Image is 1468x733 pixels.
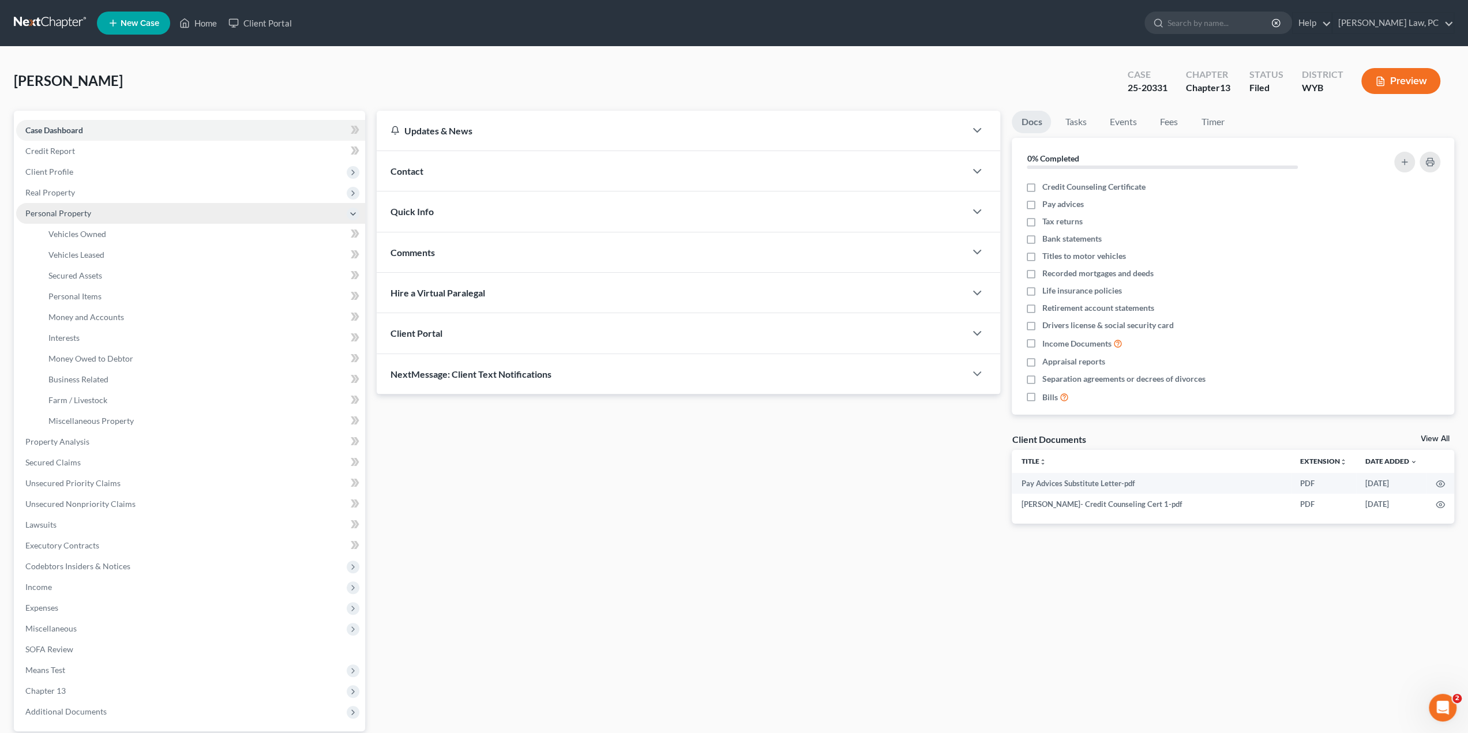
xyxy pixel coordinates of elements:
[1301,81,1343,95] div: WYB
[39,224,365,245] a: Vehicles Owned
[25,561,130,571] span: Codebtors Insiders & Notices
[48,354,133,363] span: Money Owed to Debtor
[25,582,52,592] span: Income
[39,411,365,431] a: Miscellaneous Property
[25,478,121,488] span: Unsecured Priority Claims
[25,644,73,654] span: SOFA Review
[1356,473,1426,494] td: [DATE]
[1421,435,1450,443] a: View All
[1361,68,1440,94] button: Preview
[391,328,442,339] span: Client Portal
[391,369,551,379] span: NextMessage: Client Text Notifications
[1021,457,1046,465] a: Titleunfold_more
[1012,433,1086,445] div: Client Documents
[39,348,365,369] a: Money Owed to Debtor
[25,499,136,509] span: Unsecured Nonpriority Claims
[1042,198,1083,210] span: Pay advices
[1056,111,1095,133] a: Tasks
[1291,494,1356,514] td: PDF
[48,312,124,322] span: Money and Accounts
[25,457,81,467] span: Secured Claims
[39,307,365,328] a: Money and Accounts
[1042,338,1111,349] span: Income Documents
[48,270,102,280] span: Secured Assets
[1042,373,1205,385] span: Separation agreements or decrees of divorces
[391,206,434,217] span: Quick Info
[1300,457,1347,465] a: Extensionunfold_more
[16,639,365,660] a: SOFA Review
[48,395,107,405] span: Farm / Livestock
[1301,68,1343,81] div: District
[25,146,75,156] span: Credit Report
[14,72,123,89] span: [PERSON_NAME]
[1249,81,1283,95] div: Filed
[25,167,73,176] span: Client Profile
[1128,81,1167,95] div: 25-20331
[25,540,99,550] span: Executory Contracts
[1220,82,1230,93] span: 13
[25,623,77,633] span: Miscellaneous
[48,374,108,384] span: Business Related
[48,333,80,343] span: Interests
[1356,494,1426,514] td: [DATE]
[1192,111,1233,133] a: Timer
[16,431,365,452] a: Property Analysis
[391,166,423,176] span: Contact
[25,187,75,197] span: Real Property
[25,437,89,446] span: Property Analysis
[1042,302,1154,314] span: Retirement account statements
[1042,216,1082,227] span: Tax returns
[1042,233,1101,245] span: Bank statements
[1027,153,1079,163] strong: 0% Completed
[1012,473,1291,494] td: Pay Advices Substitute Letter-pdf
[1291,473,1356,494] td: PDF
[391,125,952,137] div: Updates & News
[25,208,91,218] span: Personal Property
[1042,392,1057,403] span: Bills
[1150,111,1187,133] a: Fees
[391,247,435,258] span: Comments
[25,706,107,716] span: Additional Documents
[16,514,365,535] a: Lawsuits
[39,265,365,286] a: Secured Assets
[1042,250,1125,262] span: Titles to motor vehicles
[25,686,66,696] span: Chapter 13
[1332,13,1454,33] a: [PERSON_NAME] Law, PC
[1410,458,1417,465] i: expand_more
[16,535,365,556] a: Executory Contracts
[48,250,104,260] span: Vehicles Leased
[1100,111,1146,133] a: Events
[39,328,365,348] a: Interests
[1167,12,1273,33] input: Search by name...
[1012,111,1051,133] a: Docs
[25,520,57,529] span: Lawsuits
[16,494,365,514] a: Unsecured Nonpriority Claims
[1452,694,1462,703] span: 2
[1042,356,1105,367] span: Appraisal reports
[48,291,102,301] span: Personal Items
[39,286,365,307] a: Personal Items
[25,603,58,612] span: Expenses
[121,19,159,28] span: New Case
[25,665,65,675] span: Means Test
[1340,458,1347,465] i: unfold_more
[1042,285,1121,296] span: Life insurance policies
[1012,494,1291,514] td: [PERSON_NAME]- Credit Counseling Cert 1-pdf
[48,229,106,239] span: Vehicles Owned
[39,390,365,411] a: Farm / Livestock
[16,473,365,494] a: Unsecured Priority Claims
[1128,68,1167,81] div: Case
[25,125,83,135] span: Case Dashboard
[1042,181,1145,193] span: Credit Counseling Certificate
[1042,319,1173,331] span: Drivers license & social security card
[174,13,223,33] a: Home
[223,13,298,33] a: Client Portal
[1429,694,1456,721] iframe: Intercom live chat
[391,287,485,298] span: Hire a Virtual Paralegal
[16,120,365,141] a: Case Dashboard
[1042,268,1153,279] span: Recorded mortgages and deeds
[39,245,365,265] a: Vehicles Leased
[1249,68,1283,81] div: Status
[16,452,365,473] a: Secured Claims
[1365,457,1417,465] a: Date Added expand_more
